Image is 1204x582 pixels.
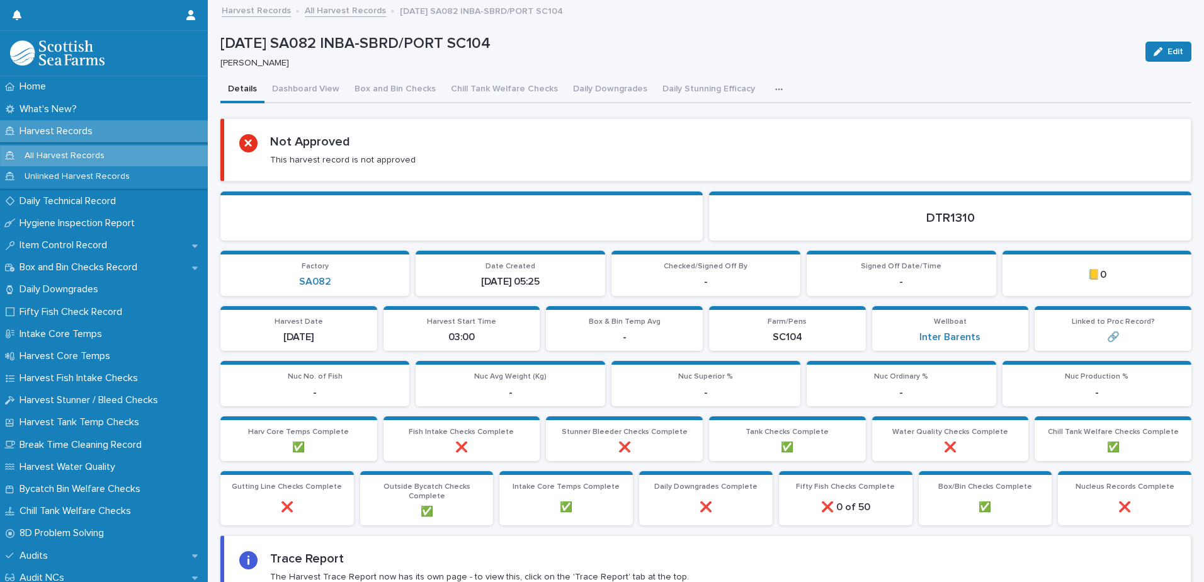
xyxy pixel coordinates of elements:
p: Chill Tank Welfare Checks [14,505,141,517]
span: Wellboat [934,318,967,326]
p: ❌ [1065,501,1184,513]
p: All Harvest Records [14,151,115,161]
button: Edit [1145,42,1191,62]
span: Edit [1167,47,1183,56]
p: - [619,276,793,288]
span: Factory [302,263,329,270]
p: ❌ [228,501,346,513]
span: Nuc Ordinary % [874,373,928,380]
p: This harvest record is not approved [270,154,416,166]
img: mMrefqRFQpe26GRNOUkG [10,40,105,66]
p: Daily Downgrades [14,283,108,295]
p: What's New? [14,103,87,115]
p: Harvest Records [14,125,103,137]
p: Harvest Stunner / Bleed Checks [14,394,168,406]
p: Harvest Fish Intake Checks [14,372,148,384]
span: Nuc Avg Weight (Kg) [474,373,547,380]
span: Signed Off Date/Time [861,263,941,270]
p: 🔗 [1042,331,1184,343]
p: Home [14,81,56,93]
p: ❌ [647,501,765,513]
span: Intake Core Temps Complete [513,483,620,491]
span: Farm/Pens [768,318,807,326]
button: Dashboard View [264,77,347,103]
p: - [814,387,988,399]
span: Checked/Signed Off By [664,263,747,270]
p: Hygiene Inspection Report [14,217,145,229]
p: DTR1310 [724,210,1176,225]
p: Intake Core Temps [14,328,112,340]
a: All Harvest Records [305,3,386,17]
span: Nuc Production % [1065,373,1128,380]
p: ❌ [391,442,533,454]
p: ✅ [368,506,486,518]
span: Nuc No. of Fish [288,373,343,380]
a: Inter Barents [919,331,980,343]
p: Break Time Cleaning Record [14,439,152,451]
p: Harvest Water Quality [14,461,125,473]
button: Details [220,77,264,103]
span: Harvest Start Time [427,318,496,326]
p: [PERSON_NAME] [220,58,1130,69]
button: Chill Tank Welfare Checks [443,77,565,103]
span: Date Created [486,263,535,270]
span: Fish Intake Checks Complete [409,428,514,436]
span: Water Quality Checks Complete [892,428,1008,436]
p: ❌ 0 of 50 [787,501,905,513]
p: Box and Bin Checks Record [14,261,147,273]
p: - [814,276,988,288]
p: - [1010,387,1184,399]
p: ❌ [554,442,695,454]
p: Harvest Core Temps [14,350,120,362]
p: [DATE] SA082 INBA-SBRD/PORT SC104 [400,3,563,17]
p: ❌ [880,442,1021,454]
p: Fifty Fish Check Record [14,306,132,318]
span: Fifty Fish Checks Complete [796,483,895,491]
p: ✅ [926,501,1045,513]
p: - [423,387,597,399]
p: SC104 [717,331,858,343]
span: Chill Tank Welfare Checks Complete [1048,428,1179,436]
p: [DATE] 05:25 [423,276,597,288]
button: Daily Stunning Efficacy [655,77,763,103]
span: Harv Core Temps Complete [248,428,349,436]
p: ✅ [228,442,370,454]
span: Gutting Line Checks Complete [232,483,342,491]
span: Daily Downgrades Complete [654,483,758,491]
p: [DATE] SA082 INBA-SBRD/PORT SC104 [220,35,1135,53]
p: - [554,331,695,343]
p: - [228,387,402,399]
h2: Trace Report [270,551,344,566]
span: Outside Bycatch Checks Complete [383,483,470,499]
p: Item Control Record [14,239,117,251]
a: Harvest Records [222,3,291,17]
span: Tank Checks Complete [746,428,829,436]
p: [DATE] [228,331,370,343]
button: Daily Downgrades [565,77,655,103]
p: ✅ [717,442,858,454]
p: 8D Problem Solving [14,527,114,539]
span: Box/Bin Checks Complete [938,483,1032,491]
span: Stunner Bleeder Checks Complete [562,428,688,436]
p: ✅ [1042,442,1184,454]
button: Box and Bin Checks [347,77,443,103]
p: 📒0 [1010,269,1184,281]
span: Box & Bin Temp Avg [589,318,661,326]
p: Daily Technical Record [14,195,126,207]
p: Unlinked Harvest Records [14,171,140,182]
p: Audits [14,550,58,562]
p: Harvest Tank Temp Checks [14,416,149,428]
span: Harvest Date [275,318,323,326]
p: 03:00 [391,331,533,343]
h2: Not Approved [270,134,350,149]
span: Nucleus Records Complete [1076,483,1174,491]
a: SA082 [299,276,331,288]
p: ✅ [507,501,625,513]
p: Bycatch Bin Welfare Checks [14,483,150,495]
p: - [619,387,793,399]
span: Linked to Proc Record? [1072,318,1155,326]
span: Nuc Superior % [678,373,733,380]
